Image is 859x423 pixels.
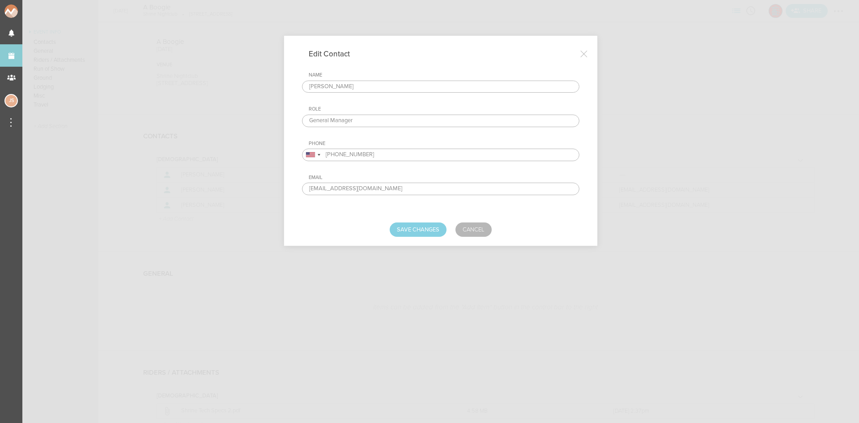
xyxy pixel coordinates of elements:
[309,49,363,59] h4: Edit Contact
[390,222,447,237] button: Save Changes
[309,72,579,78] div: Name
[302,149,579,161] input: (201) 555-0123
[302,149,323,161] div: United States: +1
[4,94,18,107] div: Jessica Smith
[455,222,492,237] a: Cancel
[309,141,579,147] div: Phone
[309,106,579,112] div: Role
[4,4,55,18] img: NOMAD
[309,175,579,181] div: Email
